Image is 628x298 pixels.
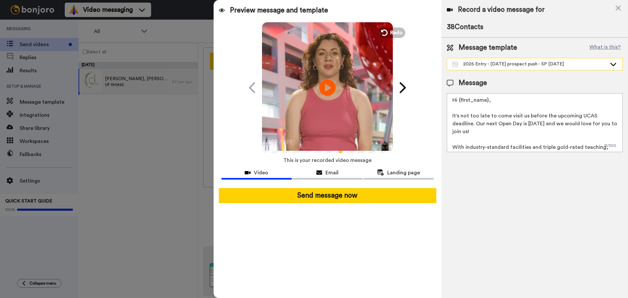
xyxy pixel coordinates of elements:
[279,138,282,146] span: /
[459,78,487,88] span: Message
[452,62,458,67] img: Message-temps.svg
[325,169,339,177] span: Email
[447,93,623,152] textarea: Hi {first_name}, It's not too late to come visit us before the upcoming UCAS deadline. Our next O...
[283,138,294,146] span: 1:22
[459,43,517,53] span: Message template
[219,188,436,203] button: Send message now
[452,61,607,67] div: 2025 Entry - [DATE] prospect push - SP [DATE]
[283,153,372,167] span: This is your recorded video message
[587,43,623,53] button: What is this?
[254,169,268,177] span: Video
[267,138,278,146] span: 0:00
[387,169,420,177] span: Landing page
